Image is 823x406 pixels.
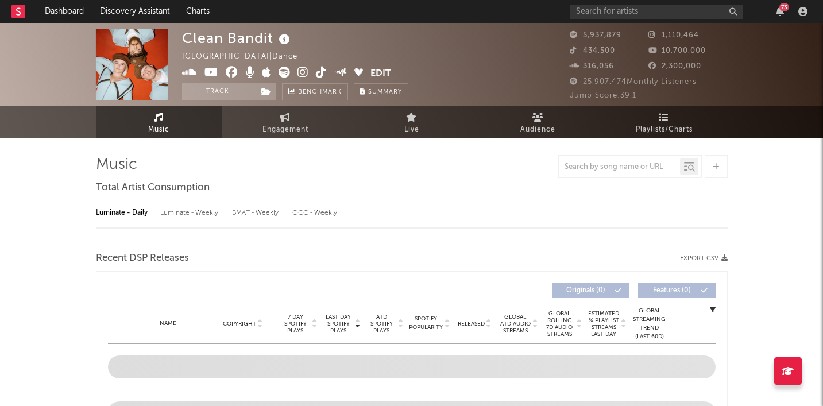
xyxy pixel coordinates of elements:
[96,203,149,223] div: Luminate - Daily
[646,287,698,294] span: Features ( 0 )
[96,181,210,195] span: Total Artist Consumption
[223,320,256,327] span: Copyright
[298,86,342,99] span: Benchmark
[588,310,620,338] span: Estimated % Playlist Streams Last Day
[779,3,789,11] div: 73
[636,123,693,137] span: Playlists/Charts
[232,203,281,223] div: BMAT - Weekly
[648,63,701,70] span: 2,300,000
[648,32,699,39] span: 1,110,464
[96,252,189,265] span: Recent DSP Releases
[520,123,555,137] span: Audience
[458,320,485,327] span: Released
[632,307,667,341] div: Global Streaming Trend (Last 60D)
[354,83,408,100] button: Summary
[680,255,728,262] button: Export CSV
[559,163,680,172] input: Search by song name or URL
[282,83,348,100] a: Benchmark
[570,63,614,70] span: 316,056
[638,283,716,298] button: Features(0)
[182,50,311,64] div: [GEOGRAPHIC_DATA] | Dance
[368,89,402,95] span: Summary
[96,106,222,138] a: Music
[475,106,601,138] a: Audience
[570,47,615,55] span: 434,500
[131,319,206,328] div: Name
[262,123,308,137] span: Engagement
[570,5,743,19] input: Search for artists
[404,123,419,137] span: Live
[648,47,706,55] span: 10,700,000
[182,83,254,100] button: Track
[570,78,697,86] span: 25,907,474 Monthly Listeners
[222,106,349,138] a: Engagement
[349,106,475,138] a: Live
[570,32,621,39] span: 5,937,879
[601,106,728,138] a: Playlists/Charts
[280,314,311,334] span: 7 Day Spotify Plays
[182,29,293,48] div: Clean Bandit
[559,287,612,294] span: Originals ( 0 )
[323,314,354,334] span: Last Day Spotify Plays
[292,203,338,223] div: OCC - Weekly
[500,314,531,334] span: Global ATD Audio Streams
[409,315,443,332] span: Spotify Popularity
[366,314,397,334] span: ATD Spotify Plays
[370,67,391,81] button: Edit
[776,7,784,16] button: 73
[160,203,221,223] div: Luminate - Weekly
[544,310,575,338] span: Global Rolling 7D Audio Streams
[148,123,169,137] span: Music
[570,92,636,99] span: Jump Score: 39.1
[552,283,629,298] button: Originals(0)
